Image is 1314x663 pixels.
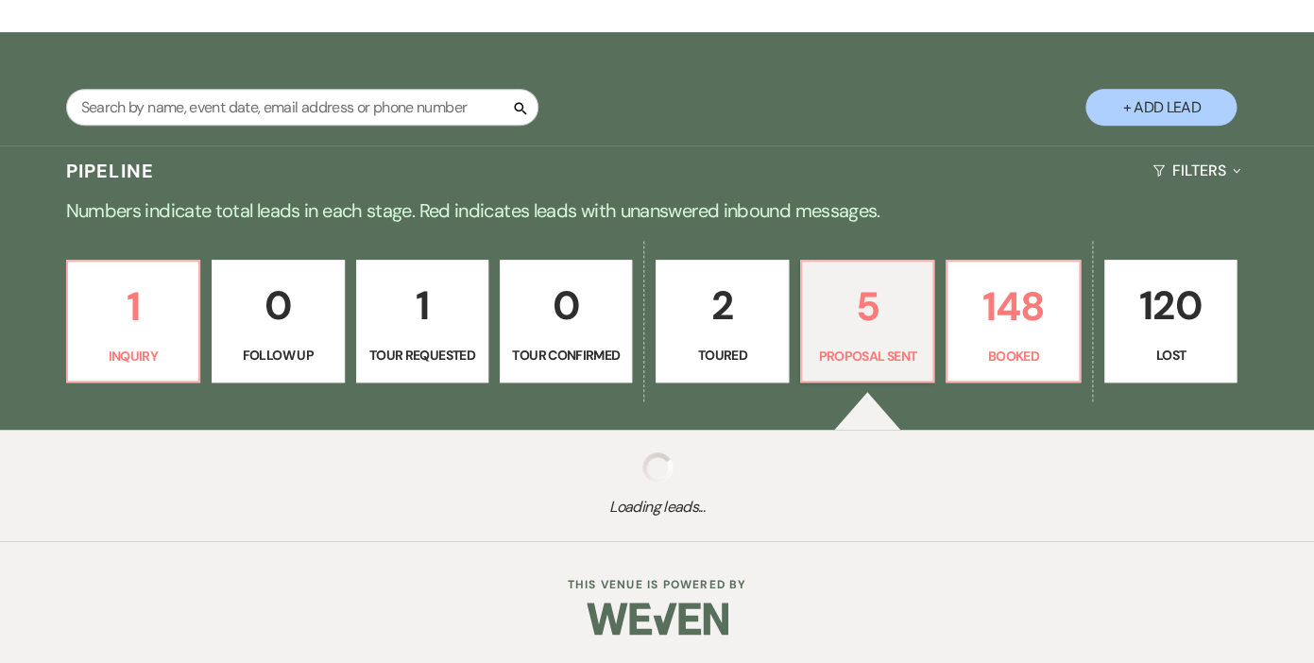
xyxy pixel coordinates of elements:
p: Follow Up [224,345,332,365]
a: 5Proposal Sent [800,260,934,382]
p: 1 [368,274,476,337]
p: Tour Confirmed [512,345,620,365]
button: Filters [1145,145,1248,195]
button: + Add Lead [1085,89,1237,126]
p: Booked [959,346,1067,366]
a: 1Tour Requested [356,260,488,382]
p: Inquiry [79,346,187,366]
a: 120Lost [1104,260,1237,382]
p: Tour Requested [368,345,476,365]
p: Toured [668,345,776,365]
input: Search by name, event date, email address or phone number [66,89,538,126]
p: 2 [668,274,776,337]
a: 0Follow Up [212,260,344,382]
a: 2Toured [656,260,788,382]
a: 148Booked [946,260,1080,382]
p: 0 [224,274,332,337]
img: Weven Logo [587,586,728,652]
p: Lost [1117,345,1224,365]
p: 1 [79,275,187,338]
h3: Pipeline [66,158,155,184]
a: 0Tour Confirmed [500,260,632,382]
p: 120 [1117,274,1224,337]
img: loading spinner [642,452,673,483]
p: 0 [512,274,620,337]
p: Proposal Sent [813,346,921,366]
p: 148 [959,275,1067,338]
p: 5 [813,275,921,338]
a: 1Inquiry [66,260,200,382]
span: Loading leads... [66,496,1249,518]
